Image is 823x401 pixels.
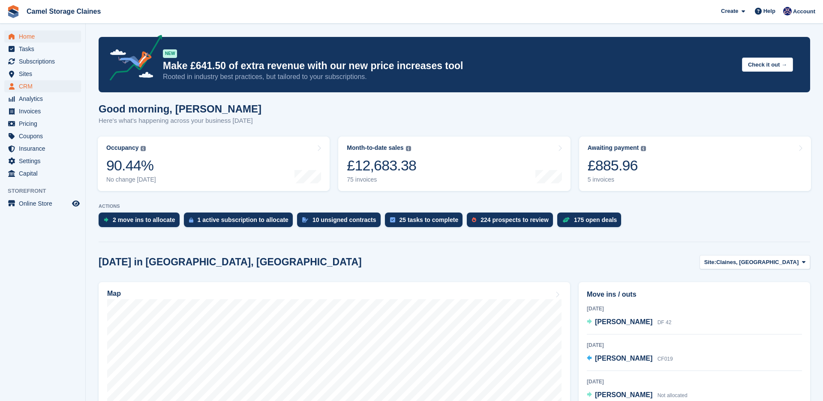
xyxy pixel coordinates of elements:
img: icon-info-grey-7440780725fd019a000dd9b08b2336e03edf1995a4989e88bcd33f0948082b44.svg [641,146,646,151]
div: 90.44% [106,157,156,174]
span: Coupons [19,130,70,142]
span: Online Store [19,197,70,210]
a: menu [4,30,81,43]
a: 175 open deals [557,213,625,231]
p: Here's what's happening across your business [DATE] [99,116,261,126]
a: menu [4,55,81,67]
span: DF 42 [658,319,672,325]
img: icon-info-grey-7440780725fd019a000dd9b08b2336e03edf1995a4989e88bcd33f0948082b44.svg [406,146,411,151]
div: £885.96 [588,157,646,174]
span: Site: [704,258,716,267]
div: Occupancy [106,144,138,152]
a: 10 unsigned contracts [297,213,385,231]
span: Capital [19,167,70,179]
span: Subscriptions [19,55,70,67]
span: [PERSON_NAME] [595,318,652,325]
a: [PERSON_NAME] Not allocated [587,390,688,401]
img: price-adjustments-announcement-icon-8257ccfd72463d97f412b2fc003d46551f7dbcb40ab6d574587a9cd5c0d94... [102,35,162,84]
img: deal-1b604bf984904fb50ccaf53a9ad4b4a5d6e5aea283cecdc64d6e3604feb123c2.svg [562,217,570,223]
span: Claines, [GEOGRAPHIC_DATA] [716,258,799,267]
a: menu [4,155,81,167]
span: Analytics [19,93,70,105]
a: menu [4,130,81,142]
div: 10 unsigned contracts [312,216,376,223]
img: prospect-51fa495bee0391a8d652442698ab0144808aea92771e9ea1ae160a38d050c398.svg [472,217,476,222]
span: Settings [19,155,70,167]
a: Preview store [71,198,81,209]
p: Make £641.50 of extra revenue with our new price increases tool [163,60,735,72]
span: Storefront [8,187,85,195]
a: 25 tasks to complete [385,213,467,231]
span: Account [793,7,815,16]
div: 2 move ins to allocate [113,216,175,223]
img: icon-info-grey-7440780725fd019a000dd9b08b2336e03edf1995a4989e88bcd33f0948082b44.svg [141,146,146,151]
a: menu [4,197,81,210]
a: 224 prospects to review [467,213,557,231]
a: [PERSON_NAME] DF 42 [587,317,671,328]
div: [DATE] [587,341,802,349]
a: menu [4,93,81,105]
a: Occupancy 90.44% No change [DATE] [98,137,330,191]
span: [PERSON_NAME] [595,391,652,398]
span: CF019 [658,356,673,362]
a: 2 move ins to allocate [99,213,184,231]
a: [PERSON_NAME] CF019 [587,353,673,365]
div: Month-to-date sales [347,144,403,152]
h2: [DATE] in [GEOGRAPHIC_DATA], [GEOGRAPHIC_DATA] [99,256,362,268]
span: Create [721,7,738,15]
img: contract_signature_icon-13c848040528278c33f63329250d36e43548de30e8caae1d1a13099fd9432cc5.svg [302,217,308,222]
a: menu [4,43,81,55]
a: Camel Storage Claines [23,4,104,18]
span: Sites [19,68,70,80]
div: 5 invoices [588,176,646,183]
div: 1 active subscription to allocate [198,216,288,223]
span: CRM [19,80,70,92]
p: ACTIONS [99,204,810,209]
h2: Move ins / outs [587,289,802,300]
span: Help [763,7,775,15]
h2: Map [107,290,121,298]
a: menu [4,167,81,179]
a: Month-to-date sales £12,683.38 75 invoices [338,137,570,191]
p: Rooted in industry best practices, but tailored to your subscriptions. [163,72,735,82]
span: Invoices [19,105,70,117]
div: [DATE] [587,378,802,386]
img: Rod [783,7,792,15]
img: stora-icon-8386f47178a22dfd0bd8f6a31ec36ba5ce8667c1dd55bd0f319d3a0aa187defe.svg [7,5,20,18]
a: 1 active subscription to allocate [184,213,297,231]
img: task-75834270c22a3079a89374b754ae025e5fb1db73e45f91037f5363f120a921f8.svg [390,217,395,222]
div: 224 prospects to review [481,216,549,223]
div: No change [DATE] [106,176,156,183]
div: [DATE] [587,305,802,313]
span: [PERSON_NAME] [595,355,652,362]
span: Pricing [19,118,70,130]
a: Awaiting payment £885.96 5 invoices [579,137,811,191]
span: Home [19,30,70,43]
div: NEW [163,49,177,58]
a: menu [4,80,81,92]
a: menu [4,68,81,80]
div: Awaiting payment [588,144,639,152]
button: Check it out → [742,58,793,72]
h1: Good morning, [PERSON_NAME] [99,103,261,115]
div: 25 tasks to complete [399,216,459,223]
div: 75 invoices [347,176,416,183]
span: Tasks [19,43,70,55]
img: move_ins_to_allocate_icon-fdf77a2bb77ea45bf5b3d319d69a93e2d87916cf1d5bf7949dd705db3b84f3ca.svg [104,217,108,222]
a: menu [4,143,81,155]
span: Insurance [19,143,70,155]
img: active_subscription_to_allocate_icon-d502201f5373d7db506a760aba3b589e785aa758c864c3986d89f69b8ff3... [189,217,193,223]
div: £12,683.38 [347,157,416,174]
button: Site: Claines, [GEOGRAPHIC_DATA] [700,255,810,269]
span: Not allocated [658,392,688,398]
a: menu [4,105,81,117]
div: 175 open deals [574,216,617,223]
a: menu [4,118,81,130]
